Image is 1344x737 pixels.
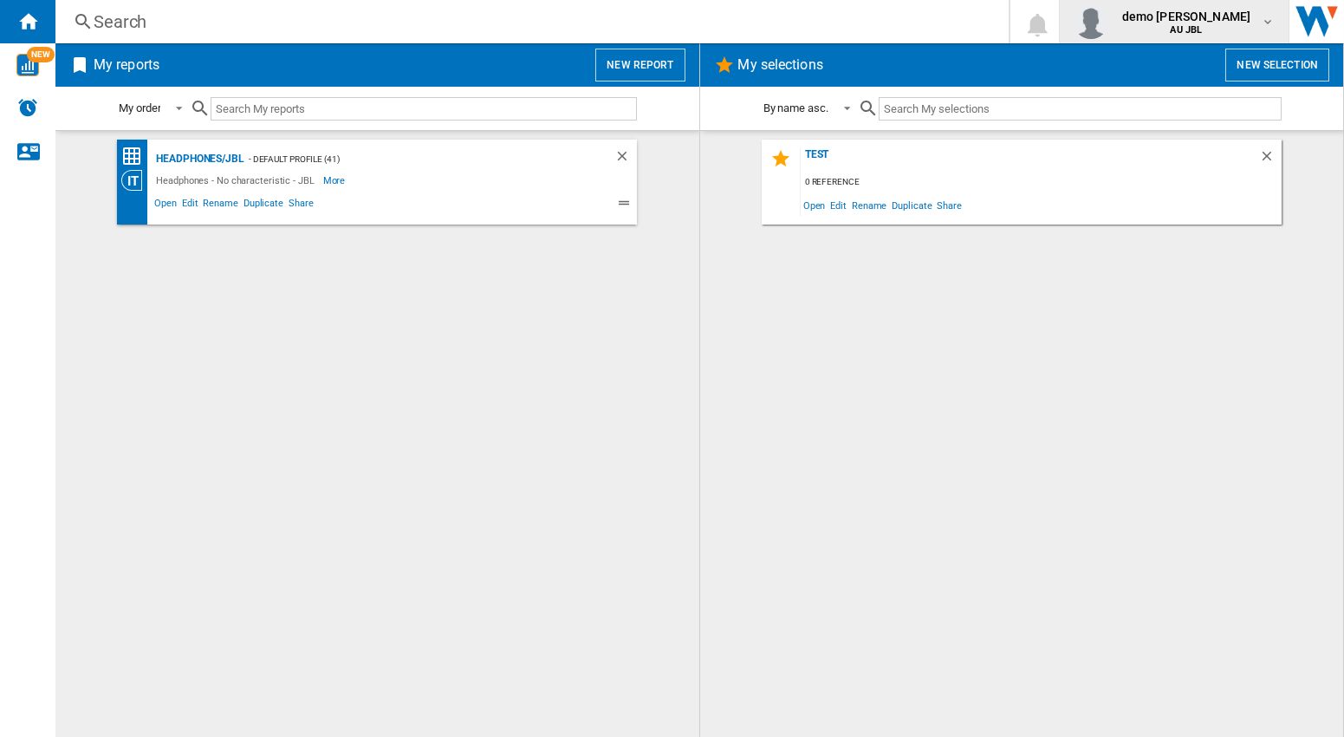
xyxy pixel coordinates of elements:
[889,193,934,217] span: Duplicate
[152,195,179,216] span: Open
[801,193,828,217] span: Open
[94,10,964,34] div: Search
[152,148,244,170] div: Headphones/JBL
[200,195,240,216] span: Rename
[735,49,827,82] h2: My selections
[801,148,1259,172] div: Test
[934,193,964,217] span: Share
[90,49,163,82] h2: My reports
[244,148,580,170] div: - Default profile (41)
[1074,4,1108,39] img: profile.jpg
[1170,24,1202,36] b: AU JBL
[763,101,828,114] div: By name asc.
[1122,8,1251,25] span: demo [PERSON_NAME]
[595,49,685,82] button: New report
[614,148,637,170] div: Delete
[152,170,322,191] div: Headphones - No characteristic - JBL
[286,195,316,216] span: Share
[1259,148,1282,172] div: Delete
[211,97,637,121] input: Search My reports
[121,146,152,167] div: Price Matrix
[179,195,201,216] span: Edit
[16,54,39,76] img: wise-card.svg
[801,172,1282,193] div: 0 reference
[879,97,1282,121] input: Search My selections
[323,170,348,191] span: More
[1225,49,1329,82] button: New selection
[27,47,55,62] span: NEW
[241,195,286,216] span: Duplicate
[17,97,38,118] img: alerts-logo.svg
[849,193,889,217] span: Rename
[828,193,849,217] span: Edit
[121,170,152,191] div: Category View
[119,101,160,114] div: My order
